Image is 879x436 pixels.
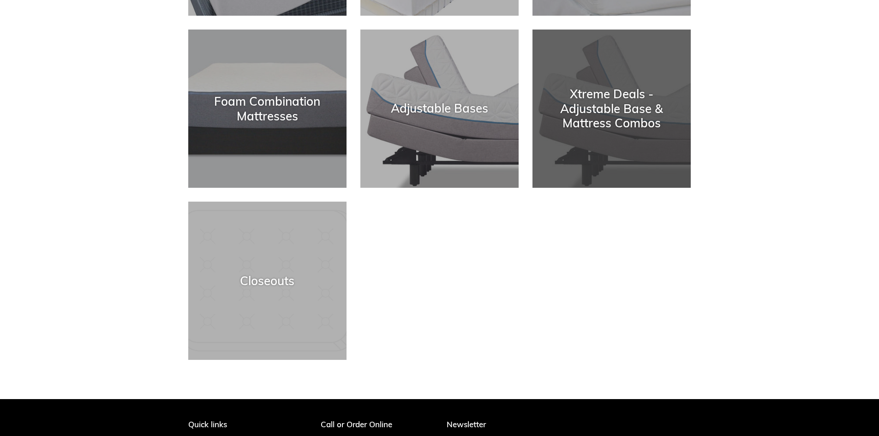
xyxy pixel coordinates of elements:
[360,102,519,116] div: Adjustable Bases
[188,30,347,188] a: Foam Combination Mattresses
[188,202,347,360] a: Closeouts
[447,420,691,429] p: Newsletter
[532,30,691,188] a: Xtreme Deals - Adjustable Base & Mattress Combos
[360,30,519,188] a: Adjustable Bases
[188,274,347,288] div: Closeouts
[321,420,433,429] p: Call or Order Online
[188,94,347,123] div: Foam Combination Mattresses
[532,87,691,131] div: Xtreme Deals - Adjustable Base & Mattress Combos
[188,420,283,429] p: Quick links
